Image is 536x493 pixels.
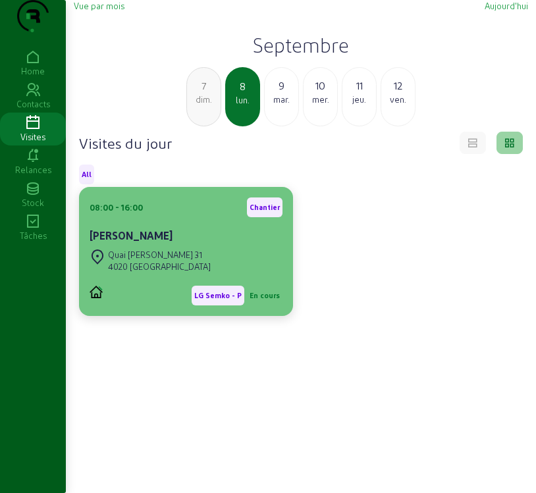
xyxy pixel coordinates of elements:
[265,78,298,93] div: 9
[250,291,280,300] span: En cours
[90,201,143,213] div: 08:00 - 16:00
[82,170,92,179] span: All
[187,78,221,93] div: 7
[74,33,528,57] h2: Septembre
[381,78,415,93] div: 12
[90,286,103,298] img: PVELEC
[342,93,376,105] div: jeu.
[227,78,259,94] div: 8
[381,93,415,105] div: ven.
[265,93,298,105] div: mar.
[485,1,528,11] span: Aujourd'hui
[79,134,172,152] h4: Visites du jour
[304,93,337,105] div: mer.
[74,1,124,11] span: Vue par mois
[108,261,211,272] div: 4020 [GEOGRAPHIC_DATA]
[227,94,259,106] div: lun.
[250,203,280,212] span: Chantier
[304,78,337,93] div: 10
[108,249,211,261] div: Quai [PERSON_NAME] 31
[90,229,173,242] cam-card-title: [PERSON_NAME]
[194,291,242,300] span: LG Semko - P
[187,93,221,105] div: dim.
[342,78,376,93] div: 11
